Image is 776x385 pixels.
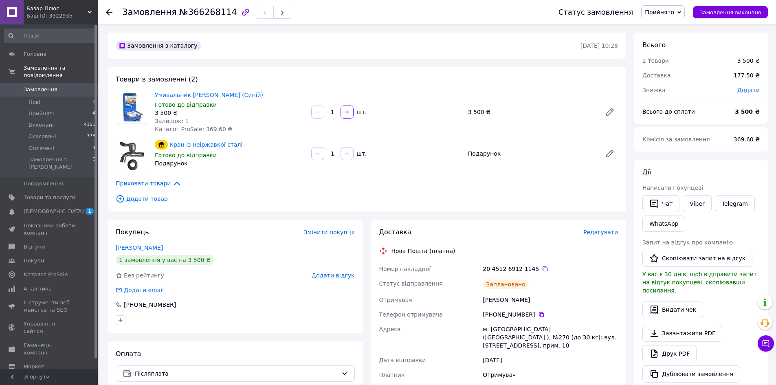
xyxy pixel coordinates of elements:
[24,285,52,293] span: Аналітика
[735,108,760,115] b: 3 500 ₴
[24,342,75,356] span: Гаманець компанії
[481,353,620,367] div: [DATE]
[116,228,149,236] span: Покупець
[481,322,620,353] div: м. [GEOGRAPHIC_DATA] ([GEOGRAPHIC_DATA].), №270 (до 30 кг): вул. [STREET_ADDRESS], прим. 10
[715,195,755,212] a: Telegram
[642,250,752,267] button: Скопіювати запит на відгук
[122,7,177,17] span: Замовлення
[24,320,75,335] span: Управління сайтом
[642,271,757,294] span: У вас є 30 днів, щоб відправити запит на відгук покупцеві, скопіювавши посилання.
[642,57,669,64] span: 2 товари
[642,239,733,246] span: Запит на відгук про компанію
[116,350,141,358] span: Оплата
[483,279,529,289] div: Заплановано
[602,104,618,120] a: Редагувати
[379,297,412,303] span: Отримувач
[26,12,98,20] div: Ваш ID: 3322935
[29,110,54,117] span: Прийняті
[116,140,148,172] img: Кран із неіржавкої сталі
[155,92,263,98] a: Умивальник [PERSON_NAME] (Синій)
[580,42,618,49] time: [DATE] 10:28
[116,255,214,265] div: 1 замовлення у вас на 3 500 ₴
[92,99,95,106] span: 0
[379,228,411,236] span: Доставка
[29,121,54,129] span: Виконані
[155,118,189,124] span: Залишок: 1
[642,41,666,49] span: Всього
[481,293,620,307] div: [PERSON_NAME]
[558,8,633,16] div: Статус замовлення
[24,208,84,215] span: [DEMOGRAPHIC_DATA]
[483,265,618,273] div: 20 4512 6912 1145
[737,57,760,65] div: 3 500 ₴
[29,156,92,171] span: Замовлення з [PERSON_NAME]
[642,345,697,362] a: Друк PDF
[135,369,338,378] span: Післяплата
[179,7,237,17] span: №366268114
[29,99,40,106] span: Нові
[116,41,201,51] div: Замовлення з каталогу
[642,216,685,232] a: WhatsApp
[465,148,598,159] div: Подарунок
[642,108,695,115] span: Всього до сплати
[92,110,95,117] span: 4
[116,91,148,123] img: Умивальник мийдодир фарбований (Синій)
[29,145,54,152] span: Оплачені
[379,326,401,332] span: Адреса
[92,156,95,171] span: 0
[354,108,367,116] div: шт.
[24,64,98,79] span: Замовлення та повідомлення
[92,145,95,152] span: 4
[379,357,426,363] span: Дата відправки
[24,51,46,58] span: Головна
[642,365,740,383] button: Дублювати замовлення
[116,194,618,203] span: Додати товар
[169,141,242,148] a: Кран із неіржавкої сталі
[379,372,405,378] span: Платник
[24,194,75,201] span: Товари та послуги
[642,72,670,79] span: Доставка
[642,87,666,93] span: Знижка
[642,195,679,212] button: Чат
[379,311,443,318] span: Телефон отримувача
[389,247,457,255] div: Нова Пошта (платна)
[155,109,305,117] div: 3 500 ₴
[4,29,96,43] input: Пошук
[86,208,94,215] span: 1
[123,286,165,294] div: Додати email
[116,75,198,83] span: Товари в замовленні (2)
[737,87,760,93] span: Додати
[24,180,63,187] span: Повідомлення
[758,335,774,352] button: Чат з покупцем
[123,301,177,309] div: [PHONE_NUMBER]
[116,244,163,251] a: [PERSON_NAME]
[693,6,768,18] button: Замовлення виконано
[24,243,45,251] span: Відгуки
[24,86,57,93] span: Замовлення
[155,126,232,132] span: Каталог ProSale: 369.60 ₴
[24,299,75,314] span: Інструменти веб-майстра та SEO
[155,159,305,167] div: Подарунок
[729,66,765,84] div: 177.50 ₴
[155,152,217,158] span: Готово до відправки
[24,257,46,264] span: Покупці
[483,310,618,319] div: [PHONE_NUMBER]
[642,168,651,176] span: Дії
[24,271,68,278] span: Каталог ProSale
[29,133,56,140] span: Скасовані
[699,9,761,15] span: Замовлення виконано
[24,222,75,237] span: Показники роботи компанії
[84,121,95,129] span: 4151
[115,286,165,294] div: Додати email
[583,229,618,235] span: Редагувати
[642,185,703,191] span: Написати покупцеві
[642,301,703,318] button: Видати чек
[379,266,431,272] span: Номер накладної
[116,179,181,188] span: Приховати товари
[155,101,217,108] span: Готово до відправки
[642,325,722,342] a: Завантажити PDF
[106,8,112,16] div: Повернутися назад
[24,363,44,370] span: Маркет
[379,280,443,287] span: Статус відправлення
[124,272,164,279] span: Без рейтингу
